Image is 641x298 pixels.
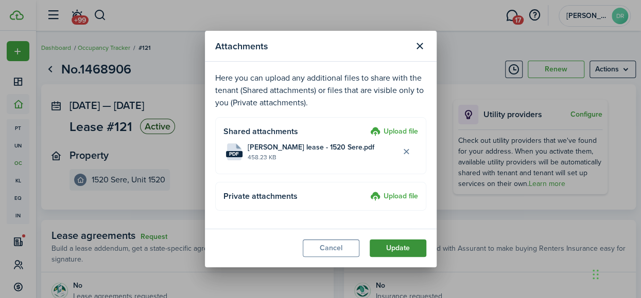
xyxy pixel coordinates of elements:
file-size: 458.23 KB [248,153,398,162]
h4: Shared attachments [223,125,367,138]
iframe: Chat Widget [590,249,641,298]
file-extension: pdf [226,151,242,157]
span: [PERSON_NAME] lease - 1520 Sere.pdf [248,142,374,153]
button: Close modal [411,38,429,55]
modal-title: Attachments [215,36,409,56]
button: Delete file [398,143,415,161]
button: Update [370,239,426,257]
h4: Private attachments [223,190,367,202]
div: Drag [593,259,599,290]
file-icon: File [226,143,242,160]
button: Cancel [303,239,359,257]
p: Here you can upload any additional files to share with the tenant (Shared attachments) or files t... [215,72,426,109]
